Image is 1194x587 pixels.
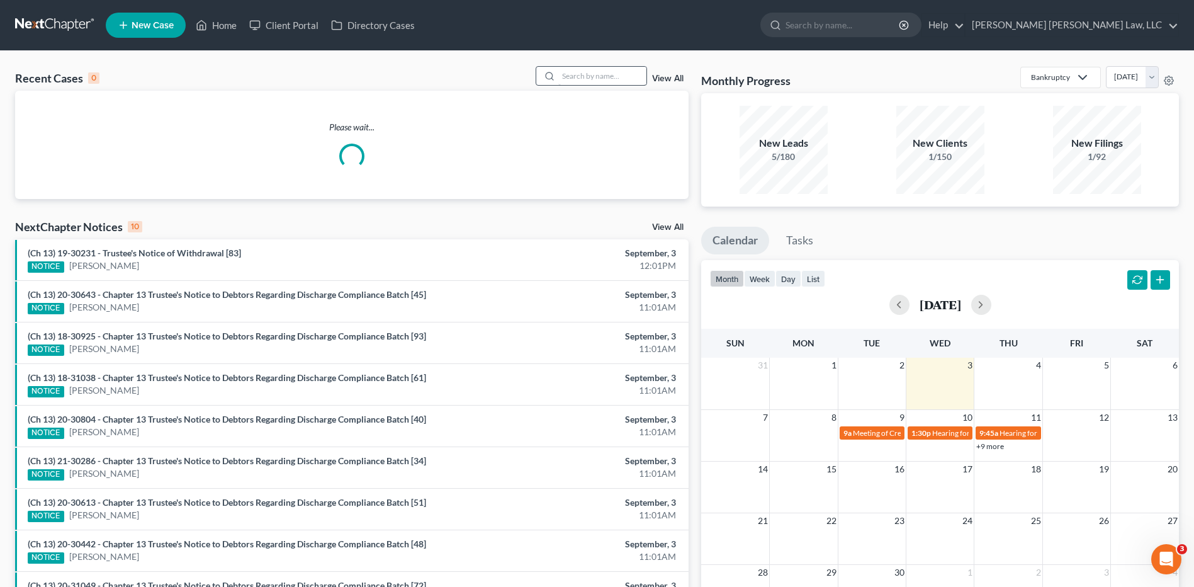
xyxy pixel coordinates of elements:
input: Search by name... [786,13,901,37]
span: 14 [757,462,769,477]
span: 8 [830,410,838,425]
div: 12:01PM [468,259,676,272]
a: [PERSON_NAME] [69,509,139,521]
span: Sun [726,338,745,348]
a: [PERSON_NAME] [PERSON_NAME] Law, LLC [966,14,1178,37]
div: New Filings [1053,136,1141,151]
div: Recent Cases [15,71,99,86]
span: 24 [961,513,974,528]
div: 0 [88,72,99,84]
span: 12 [1098,410,1110,425]
a: View All [652,223,684,232]
a: Client Portal [243,14,325,37]
div: September, 3 [468,330,676,343]
span: New Case [132,21,174,30]
a: [PERSON_NAME] [69,550,139,563]
span: 5 [1103,358,1110,373]
div: NOTICE [28,511,64,522]
span: 18 [1030,462,1042,477]
a: Home [189,14,243,37]
span: 21 [757,513,769,528]
div: September, 3 [468,288,676,301]
span: 23 [893,513,906,528]
span: 2 [1035,565,1042,580]
div: September, 3 [468,247,676,259]
span: Wed [930,338,950,348]
h2: [DATE] [920,298,961,311]
span: 29 [825,565,838,580]
span: Fri [1070,338,1083,348]
a: (Ch 13) 20-30643 - Chapter 13 Trustee's Notice to Debtors Regarding Discharge Compliance Batch [45] [28,289,426,300]
a: (Ch 13) 18-31038 - Chapter 13 Trustee's Notice to Debtors Regarding Discharge Compliance Batch [61] [28,372,426,383]
div: 1/150 [896,151,984,163]
span: 15 [825,462,838,477]
span: 10 [961,410,974,425]
a: Directory Cases [325,14,421,37]
span: 19 [1098,462,1110,477]
div: NextChapter Notices [15,219,142,234]
a: Calendar [701,227,769,254]
span: 16 [893,462,906,477]
a: (Ch 13) 19-30231 - Trustee's Notice of Withdrawal [83] [28,248,241,258]
span: 28 [757,565,769,580]
div: NOTICE [28,552,64,564]
span: 3 [966,358,974,373]
span: 1:30p [911,428,931,438]
span: 7 [762,410,769,425]
span: Tue [864,338,880,348]
span: 6 [1171,358,1179,373]
span: 13 [1166,410,1179,425]
span: Hearing for [PERSON_NAME] & [PERSON_NAME] [1000,428,1164,438]
a: (Ch 13) 18-30925 - Chapter 13 Trustee's Notice to Debtors Regarding Discharge Compliance Batch [93] [28,331,426,341]
div: September, 3 [468,538,676,550]
div: New Clients [896,136,984,151]
h3: Monthly Progress [701,73,791,88]
a: (Ch 13) 20-30442 - Chapter 13 Trustee's Notice to Debtors Regarding Discharge Compliance Batch [48] [28,539,426,549]
div: 1/92 [1053,151,1141,163]
span: Hearing for [PERSON_NAME] [932,428,1030,438]
span: 9a [843,428,852,438]
div: New Leads [740,136,828,151]
div: NOTICE [28,428,64,439]
span: 17 [961,462,974,477]
button: day [775,270,801,287]
a: [PERSON_NAME] [69,426,139,438]
div: September, 3 [468,413,676,426]
span: 1 [966,565,974,580]
span: 3 [1103,565,1110,580]
a: +9 more [976,442,1004,451]
div: September, 3 [468,455,676,467]
div: September, 3 [468,496,676,509]
div: September, 3 [468,372,676,384]
div: 11:01AM [468,509,676,521]
div: 11:01AM [468,343,676,355]
span: 20 [1166,462,1179,477]
iframe: Intercom live chat [1151,544,1181,574]
div: 11:01AM [468,467,676,480]
a: [PERSON_NAME] [69,343,139,355]
div: NOTICE [28,303,64,314]
span: 3 [1177,544,1187,554]
a: [PERSON_NAME] [69,259,139,272]
div: 5/180 [740,151,828,163]
span: 31 [757,358,769,373]
span: Mon [792,338,814,348]
span: 25 [1030,513,1042,528]
a: [PERSON_NAME] [69,467,139,480]
div: 11:01AM [468,426,676,438]
div: 10 [128,221,142,232]
a: Help [922,14,964,37]
a: Tasks [775,227,825,254]
a: [PERSON_NAME] [69,384,139,397]
button: list [801,270,825,287]
a: (Ch 13) 21-30286 - Chapter 13 Trustee's Notice to Debtors Regarding Discharge Compliance Batch [34] [28,455,426,466]
span: 4 [1035,358,1042,373]
div: 11:01AM [468,384,676,397]
span: 1 [830,358,838,373]
div: NOTICE [28,469,64,481]
a: [PERSON_NAME] [69,301,139,314]
div: Bankruptcy [1031,72,1070,83]
button: month [710,270,744,287]
span: 9 [898,410,906,425]
span: 22 [825,513,838,528]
